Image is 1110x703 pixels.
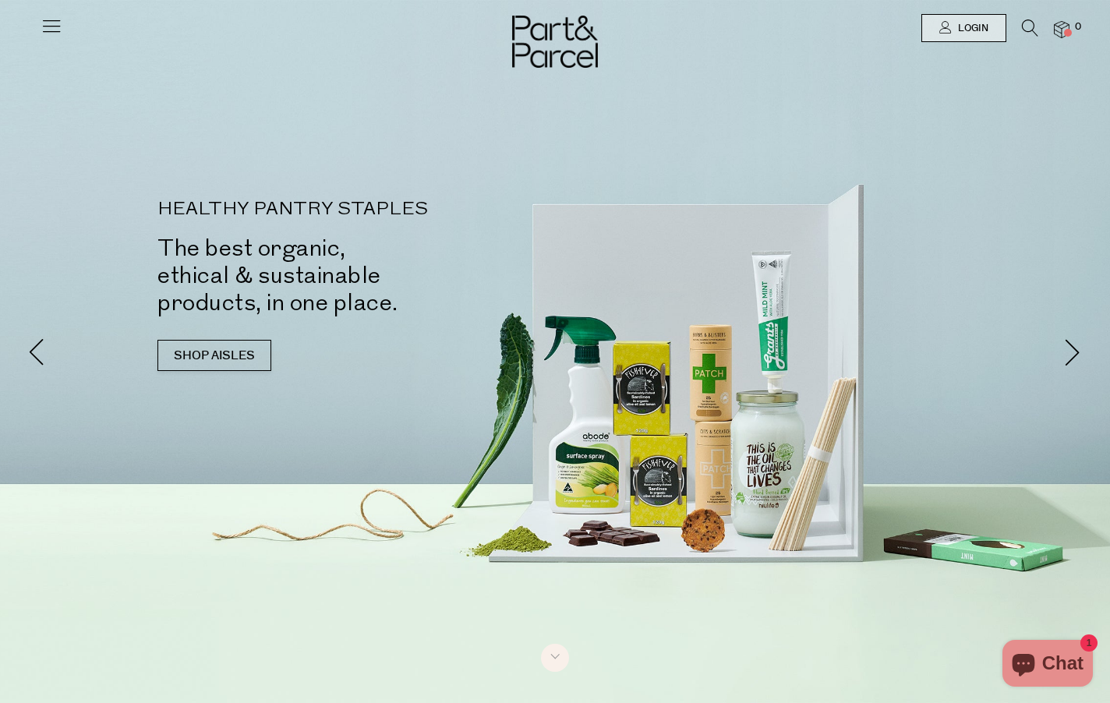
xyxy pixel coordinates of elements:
[157,340,271,371] a: SHOP AISLES
[1054,21,1069,37] a: 0
[157,235,578,316] h2: The best organic, ethical & sustainable products, in one place.
[1071,20,1085,34] span: 0
[921,14,1006,42] a: Login
[998,640,1098,691] inbox-online-store-chat: Shopify online store chat
[157,200,578,219] p: HEALTHY PANTRY STAPLES
[954,22,988,35] span: Login
[512,16,598,68] img: Part&Parcel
